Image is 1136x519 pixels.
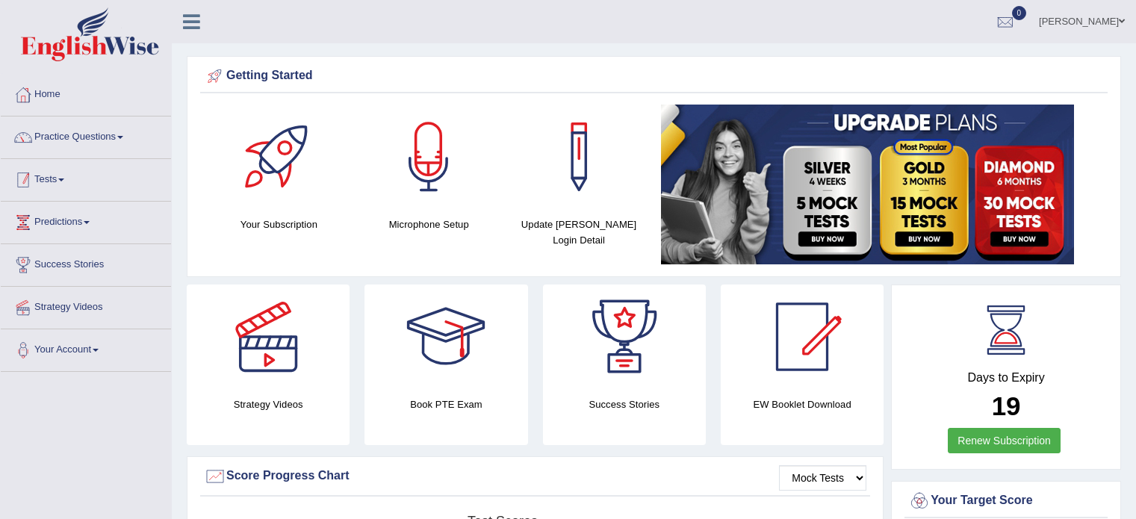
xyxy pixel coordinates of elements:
h4: EW Booklet Download [721,397,884,412]
div: Getting Started [204,65,1104,87]
div: Score Progress Chart [204,465,866,488]
a: Strategy Videos [1,287,171,324]
h4: Success Stories [543,397,706,412]
a: Home [1,74,171,111]
a: Tests [1,159,171,196]
h4: Update [PERSON_NAME] Login Detail [512,217,647,248]
a: Renew Subscription [948,428,1061,453]
span: 0 [1012,6,1027,20]
a: Your Account [1,329,171,367]
h4: Microphone Setup [361,217,497,232]
a: Success Stories [1,244,171,282]
img: small5.jpg [661,105,1074,264]
h4: Strategy Videos [187,397,350,412]
h4: Book PTE Exam [364,397,527,412]
a: Practice Questions [1,116,171,154]
a: Predictions [1,202,171,239]
h4: Days to Expiry [908,371,1104,385]
b: 19 [992,391,1021,420]
h4: Your Subscription [211,217,347,232]
div: Your Target Score [908,490,1104,512]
